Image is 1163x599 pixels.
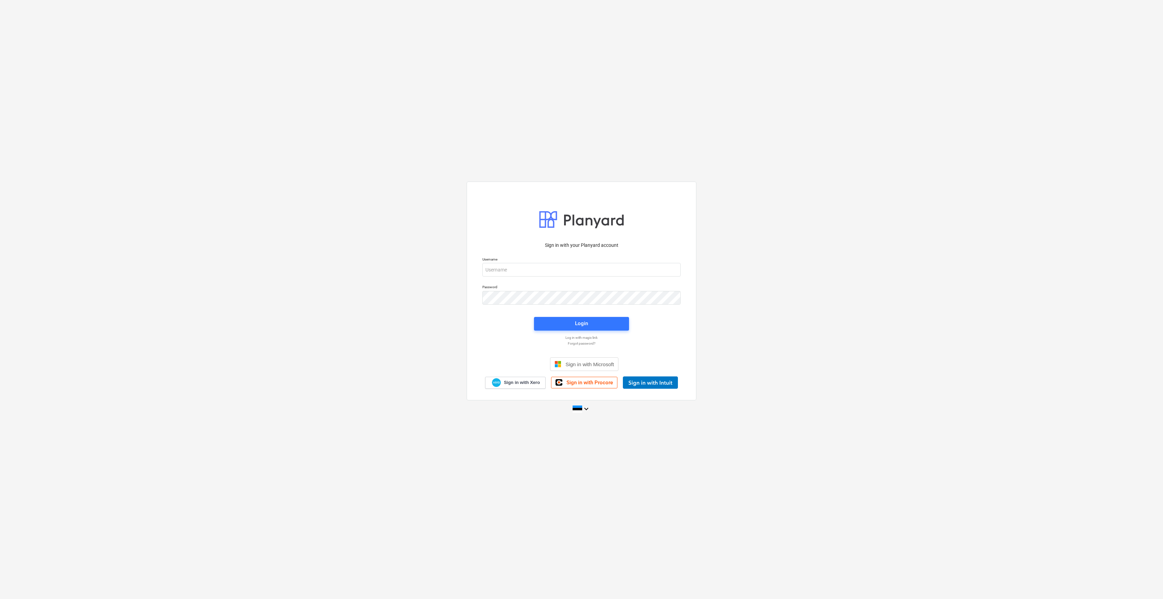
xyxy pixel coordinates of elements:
[565,361,614,367] span: Sign in with Microsoft
[482,285,681,291] p: Password
[566,380,613,386] span: Sign in with Procore
[479,335,684,340] a: Log in with magic link
[582,405,590,413] i: keyboard_arrow_down
[479,341,684,346] a: Forgot password?
[482,242,681,249] p: Sign in with your Planyard account
[485,377,546,389] a: Sign in with Xero
[554,361,561,368] img: Microsoft logo
[492,378,501,387] img: Xero logo
[551,377,617,388] a: Sign in with Procore
[482,263,681,277] input: Username
[534,317,629,331] button: Login
[482,257,681,263] p: Username
[575,319,588,328] div: Login
[504,380,540,386] span: Sign in with Xero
